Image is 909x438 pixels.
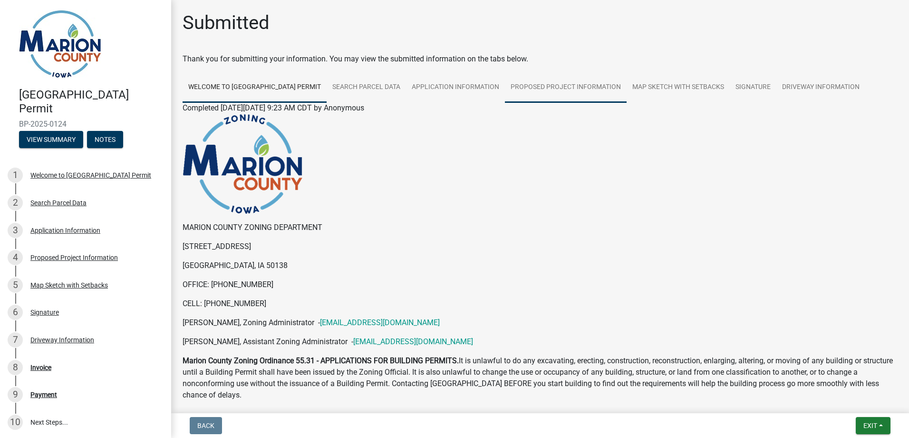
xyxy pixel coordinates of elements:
[30,364,51,371] div: Invoice
[8,360,23,375] div: 8
[183,11,270,34] h1: Submitted
[353,337,473,346] a: [EMAIL_ADDRESS][DOMAIN_NAME]
[8,195,23,210] div: 2
[197,422,214,429] span: Back
[730,72,776,103] a: Signature
[320,318,440,327] a: [EMAIL_ADDRESS][DOMAIN_NAME]
[183,317,898,328] p: [PERSON_NAME], Zoning Administrator -
[30,172,151,179] div: Welcome to [GEOGRAPHIC_DATA] Permit
[8,278,23,293] div: 5
[183,298,898,309] p: CELL: [PHONE_NUMBER]
[19,119,152,129] span: BP-2025-0124
[8,415,23,430] div: 10
[190,417,222,434] button: Back
[183,103,364,112] span: Completed [DATE][DATE] 9:23 AM CDT by Anonymous
[183,356,459,365] strong: Marion County Zoning Ordinance 55.31 - APPLICATIONS FOR BUILDING PERMITS.
[183,72,327,103] a: Welcome to [GEOGRAPHIC_DATA] Permit
[627,72,730,103] a: Map Sketch with Setbacks
[183,53,898,65] div: Thank you for submitting your information. You may view the submitted information on the tabs below.
[30,337,94,343] div: Driveway Information
[30,227,100,234] div: Application Information
[19,136,83,144] wm-modal-confirm: Summary
[8,305,23,320] div: 6
[183,355,898,401] p: It is unlawful to do any excavating, erecting, construction, reconstruction, enlarging, altering,...
[8,223,23,238] div: 3
[30,282,108,289] div: Map Sketch with Setbacks
[8,250,23,265] div: 4
[776,72,865,103] a: Driveway Information
[30,309,59,316] div: Signature
[183,222,898,233] p: MARION COUNTY ZONING DEPARTMENT
[863,422,877,429] span: Exit
[183,260,898,271] p: [GEOGRAPHIC_DATA], IA 50138
[19,10,101,78] img: Marion County, Iowa
[505,72,627,103] a: Proposed Project Information
[406,72,505,103] a: Application Information
[87,131,123,148] button: Notes
[8,332,23,348] div: 7
[183,241,898,252] p: [STREET_ADDRESS]
[19,131,83,148] button: View Summary
[183,408,898,431] p: There is no fee charged for agriculture buildings. Ag permits are not used to regulate; however, ...
[856,417,890,434] button: Exit
[183,336,898,348] p: [PERSON_NAME], Assistant Zoning Administrator -
[30,254,118,261] div: Proposed Project Information
[30,391,57,398] div: Payment
[30,199,87,206] div: Search Parcel Data
[183,279,898,290] p: OFFICE: [PHONE_NUMBER]
[19,88,164,116] h4: [GEOGRAPHIC_DATA] Permit
[327,72,406,103] a: Search Parcel Data
[87,136,123,144] wm-modal-confirm: Notes
[8,387,23,402] div: 9
[183,114,303,214] img: image_be028ab4-a45e-4790-9d45-118dc00cb89f.png
[8,168,23,183] div: 1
